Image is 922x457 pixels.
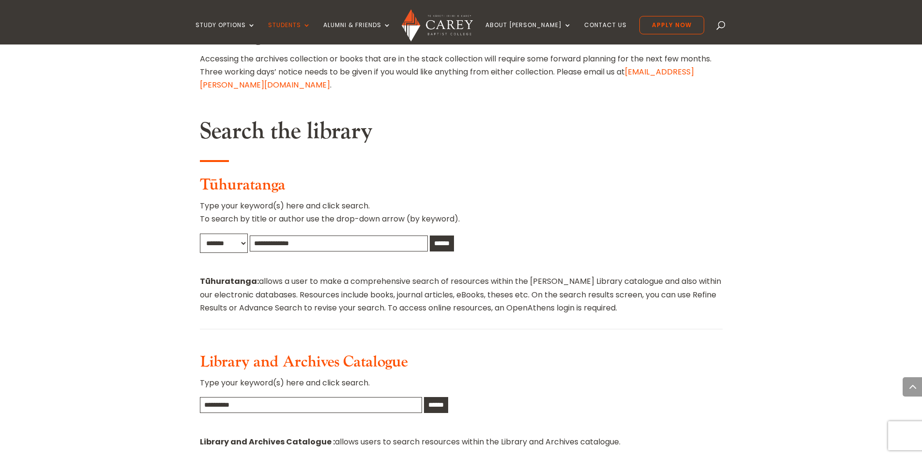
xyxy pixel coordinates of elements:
a: About [PERSON_NAME] [485,22,572,44]
p: Type your keyword(s) here and click search. [200,376,723,397]
a: Students [268,22,311,44]
a: Alumni & Friends [323,22,391,44]
p: allows users to search resources within the Library and Archives catalogue. [200,435,723,448]
strong: Library and Archives Catalogue : [200,436,335,447]
p: Type your keyword(s) here and click search. To search by title or author use the drop-down arrow ... [200,199,723,233]
img: Carey Baptist College [402,9,473,42]
h2: Search the library [200,118,723,150]
strong: Tūhuratanga: [200,276,259,287]
a: Apply Now [639,16,704,34]
a: Study Options [196,22,256,44]
p: Accessing the archives collection or books that are in the stack collection will require some for... [200,52,723,92]
p: allows a user to make a comprehensive search of resources within the [PERSON_NAME] Library catalo... [200,275,723,314]
h3: Library and Archives Catalogue [200,353,723,376]
a: Contact Us [584,22,627,44]
h3: Tūhuratanga [200,176,723,199]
